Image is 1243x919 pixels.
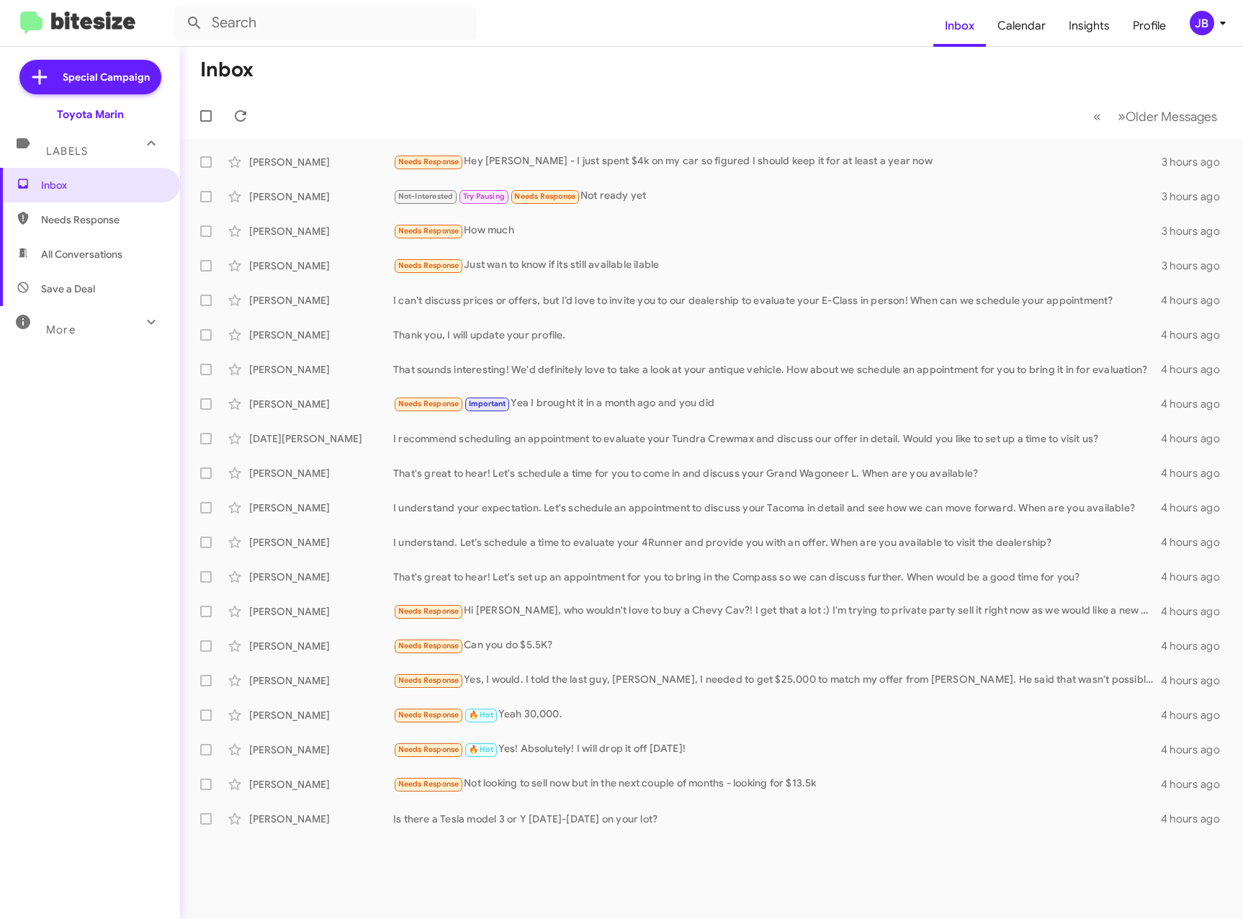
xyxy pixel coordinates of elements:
span: Needs Response [398,710,459,719]
div: Is there a Tesla model 3 or Y [DATE]-[DATE] on your lot? [393,812,1161,826]
div: [PERSON_NAME] [249,604,393,619]
div: 3 hours ago [1162,259,1231,273]
div: JB [1190,11,1214,35]
span: Labels [46,145,88,158]
div: [PERSON_NAME] [249,362,393,377]
button: JB [1177,11,1227,35]
div: How much [393,223,1162,239]
a: Calendar [986,5,1057,47]
div: [PERSON_NAME] [249,570,393,584]
div: Just wan to know if its still available ilable [393,257,1162,274]
div: 4 hours ago [1161,673,1231,688]
h1: Inbox [200,58,253,81]
div: [PERSON_NAME] [249,224,393,238]
div: 4 hours ago [1161,293,1231,308]
span: Needs Response [514,192,575,201]
div: [PERSON_NAME] [249,639,393,653]
div: 3 hours ago [1162,224,1231,238]
span: Older Messages [1126,109,1217,125]
span: Try Pausing [463,192,505,201]
span: Important [469,399,506,408]
div: That's great to hear! Let's schedule a time for you to come in and discuss your Grand Wagoneer L.... [393,466,1161,480]
div: That sounds interesting! We'd definitely love to take a look at your antique vehicle. How about w... [393,362,1161,377]
div: I understand your expectation. Let's schedule an appointment to discuss your Tacoma in detail and... [393,501,1161,515]
span: 🔥 Hot [469,745,493,754]
div: Can you do $5.5K? [393,637,1161,654]
div: Not looking to sell now but in the next couple of months - looking for $13.5k [393,776,1161,792]
div: 4 hours ago [1161,535,1231,550]
div: Yes, I would. I told the last guy, [PERSON_NAME], I needed to get $25,000 to match my offer from ... [393,672,1161,689]
div: 4 hours ago [1161,639,1231,653]
div: 4 hours ago [1161,328,1231,342]
span: Needs Response [398,676,459,685]
div: Thank you, I will update your profile. [393,328,1161,342]
div: Toyota Marin [57,107,124,122]
span: Needs Response [398,641,459,650]
div: 4 hours ago [1161,570,1231,584]
span: Needs Response [398,745,459,754]
div: 4 hours ago [1161,397,1231,411]
div: Yes! Absolutely! I will drop it off [DATE]! [393,741,1161,758]
div: 3 hours ago [1162,155,1231,169]
span: Needs Response [41,212,163,227]
div: [PERSON_NAME] [249,155,393,169]
span: Needs Response [398,226,459,236]
button: Next [1109,102,1226,131]
span: Needs Response [398,157,459,166]
a: Inbox [933,5,986,47]
span: All Conversations [41,247,122,261]
span: Needs Response [398,606,459,616]
span: Needs Response [398,261,459,270]
div: I understand. Let’s schedule a time to evaluate your 4Runner and provide you with an offer. When ... [393,535,1161,550]
span: Inbox [41,178,163,192]
span: Needs Response [398,399,459,408]
div: 4 hours ago [1161,812,1231,826]
div: [PERSON_NAME] [249,673,393,688]
div: [PERSON_NAME] [249,189,393,204]
a: Profile [1121,5,1177,47]
div: [PERSON_NAME] [249,743,393,757]
div: 4 hours ago [1161,743,1231,757]
div: Hi [PERSON_NAME], who wouldn't love to buy a Chevy Cav?! I get that a lot :) I'm trying to privat... [393,603,1161,619]
span: » [1118,107,1126,125]
div: [PERSON_NAME] [249,708,393,722]
div: 4 hours ago [1161,431,1231,446]
span: Save a Deal [41,282,95,296]
div: [PERSON_NAME] [249,466,393,480]
button: Previous [1085,102,1110,131]
nav: Page navigation example [1085,102,1226,131]
span: 🔥 Hot [469,710,493,719]
a: Insights [1057,5,1121,47]
div: [DATE][PERSON_NAME] [249,431,393,446]
div: [PERSON_NAME] [249,293,393,308]
div: 4 hours ago [1161,604,1231,619]
div: That's great to hear! Let's set up an appointment for you to bring in the Compass so we can discu... [393,570,1161,584]
div: Yea I brought it in a month ago and you did [393,395,1161,412]
div: I recommend scheduling an appointment to evaluate your Tundra Crewmax and discuss our offer in de... [393,431,1161,446]
div: [PERSON_NAME] [249,397,393,411]
div: 3 hours ago [1162,189,1231,204]
div: 4 hours ago [1161,362,1231,377]
div: [PERSON_NAME] [249,259,393,273]
div: [PERSON_NAME] [249,535,393,550]
div: [PERSON_NAME] [249,328,393,342]
div: Yeah 30,000. [393,707,1161,723]
div: 4 hours ago [1161,777,1231,792]
div: [PERSON_NAME] [249,777,393,792]
div: 4 hours ago [1161,501,1231,515]
span: More [46,323,76,336]
div: 4 hours ago [1161,466,1231,480]
span: Not-Interested [398,192,454,201]
div: 4 hours ago [1161,708,1231,722]
input: Search [174,6,477,40]
span: Special Campaign [63,70,150,84]
div: Not ready yet [393,188,1162,205]
div: [PERSON_NAME] [249,501,393,515]
span: Needs Response [398,779,459,789]
div: [PERSON_NAME] [249,812,393,826]
div: I can’t discuss prices or offers, but I’d love to invite you to our dealership to evaluate your E... [393,293,1161,308]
